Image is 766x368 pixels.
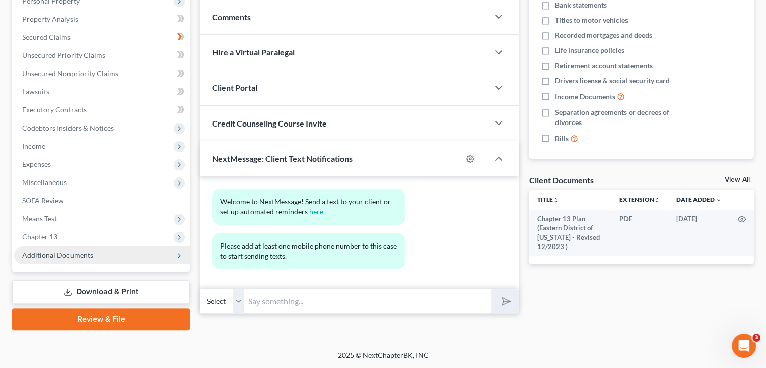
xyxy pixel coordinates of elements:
[654,197,660,203] i: unfold_more
[22,232,57,241] span: Chapter 13
[725,176,750,183] a: View All
[220,197,392,216] span: Welcome to NextMessage! Send a text to your client or set up automated reminders
[668,210,730,256] td: [DATE]
[529,175,593,186] div: Client Documents
[555,107,689,128] span: Separation agreements or decrees of divorces
[555,30,652,40] span: Recorded mortgages and deeds
[22,124,114,132] span: Codebtors Insiders & Notices
[752,334,760,342] span: 3
[716,197,722,203] i: expand_more
[732,334,756,358] iframe: Intercom live chat
[244,289,491,314] input: Say something...
[22,69,118,78] span: Unsecured Nonpriority Claims
[22,142,45,150] span: Income
[537,196,559,203] a: Titleunfold_more
[555,92,615,102] span: Income Documents
[309,207,323,216] a: here
[22,160,51,168] span: Expenses
[552,197,559,203] i: unfold_more
[220,241,398,260] span: Please add at least one mobile phone number to this case to start sending texts.
[529,210,611,256] td: Chapter 13 Plan (Eastern District of [US_STATE] - Revised 12/2023 )
[12,308,190,330] a: Review & File
[14,83,190,101] a: Lawsuits
[555,45,624,55] span: Life insurance policies
[14,28,190,46] a: Secured Claims
[12,280,190,304] a: Download & Print
[611,210,668,256] td: PDF
[555,60,653,71] span: Retirement account statements
[676,196,722,203] a: Date Added expand_more
[212,12,251,22] span: Comments
[14,65,190,83] a: Unsecured Nonpriority Claims
[212,154,353,163] span: NextMessage: Client Text Notifications
[22,251,93,259] span: Additional Documents
[212,47,295,57] span: Hire a Virtual Paralegal
[14,192,190,210] a: SOFA Review
[14,101,190,119] a: Executory Contracts
[22,51,105,59] span: Unsecured Priority Claims
[619,196,660,203] a: Extensionunfold_more
[22,87,49,96] span: Lawsuits
[555,15,628,25] span: Titles to motor vehicles
[212,118,327,128] span: Credit Counseling Course Invite
[22,15,78,23] span: Property Analysis
[555,76,670,86] span: Drivers license & social security card
[212,83,257,92] span: Client Portal
[555,134,569,144] span: Bills
[14,10,190,28] a: Property Analysis
[22,105,87,114] span: Executory Contracts
[22,196,64,205] span: SOFA Review
[22,178,67,187] span: Miscellaneous
[22,33,71,41] span: Secured Claims
[14,46,190,65] a: Unsecured Priority Claims
[22,214,57,223] span: Means Test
